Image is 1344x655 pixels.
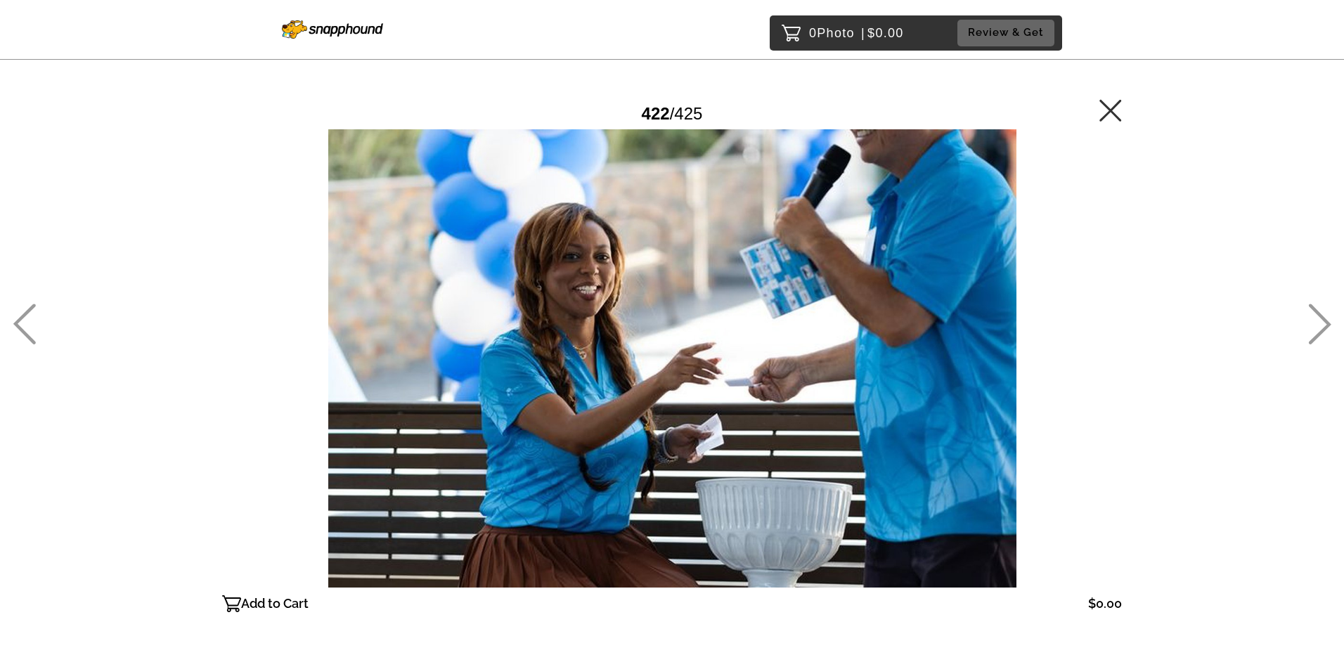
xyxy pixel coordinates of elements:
[1088,592,1122,615] p: $0.00
[809,22,904,44] p: 0 $0.00
[642,98,703,129] div: /
[817,22,855,44] span: Photo
[957,20,1059,46] a: Review & Get
[241,592,309,615] p: Add to Cart
[282,20,383,39] img: Snapphound Logo
[861,26,865,40] span: |
[957,20,1054,46] button: Review & Get
[674,104,702,123] span: 425
[642,104,670,123] span: 422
